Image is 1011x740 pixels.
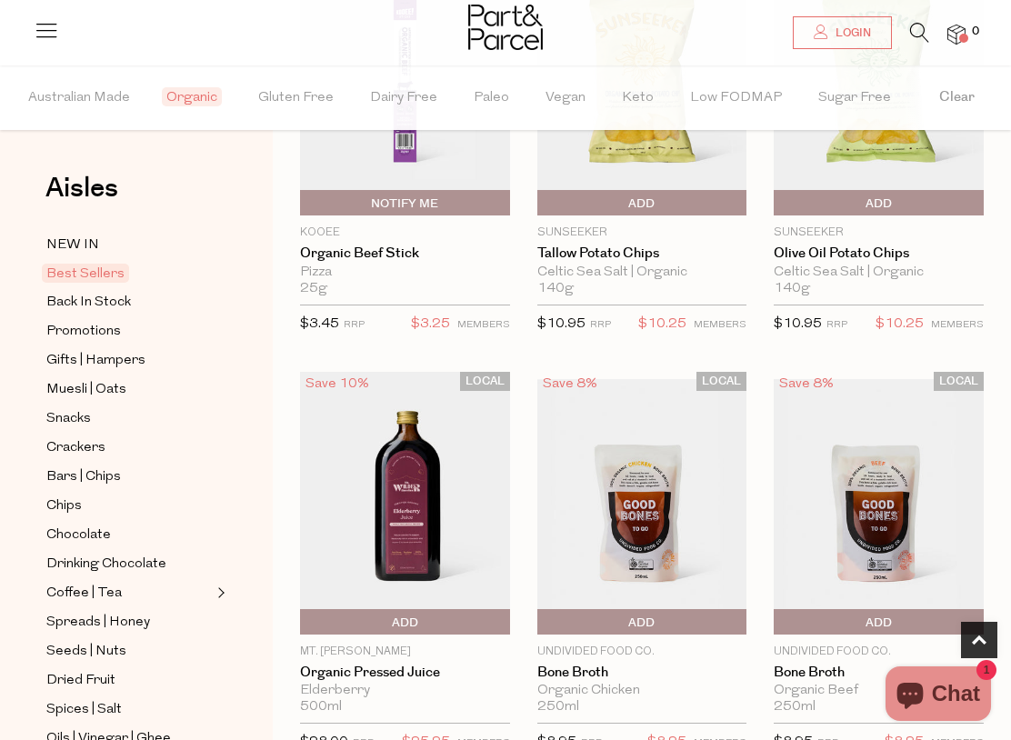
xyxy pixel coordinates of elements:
span: Seeds | Nuts [46,641,126,663]
div: Elderberry [300,683,510,699]
span: 25g [300,281,327,297]
span: LOCAL [460,372,510,391]
span: Dried Fruit [46,670,115,692]
a: Best Sellers [46,263,212,285]
span: $3.25 [411,313,450,336]
a: Crackers [46,436,212,459]
span: Chocolate [46,525,111,546]
span: Coffee | Tea [46,583,122,605]
a: Dried Fruit [46,669,212,692]
a: Gifts | Hampers [46,349,212,372]
a: Organic Beef Stick [300,245,510,262]
span: Aisles [45,168,118,208]
span: 140g [774,281,810,297]
span: $10.25 [876,313,924,336]
p: Mt. [PERSON_NAME] [300,644,510,660]
span: $3.45 [300,317,339,331]
a: 0 [947,25,966,44]
a: Tallow Potato Chips [537,245,747,262]
span: $10.95 [774,317,822,331]
span: Gluten Free [258,66,334,130]
a: Bone Broth [537,665,747,681]
span: Drinking Chocolate [46,554,166,575]
a: Chips [46,495,212,517]
button: Expand/Collapse Coffee | Tea [213,582,225,604]
span: Dairy Free [370,66,437,130]
div: Organic Chicken [537,683,747,699]
img: Organic Pressed Juice [300,372,510,634]
span: Back In Stock [46,292,131,314]
button: Add To Parcel [774,609,984,635]
a: Coffee | Tea [46,582,212,605]
small: MEMBERS [931,320,984,330]
span: Crackers [46,437,105,459]
span: Low FODMAP [690,66,782,130]
span: 500ml [300,699,342,715]
span: Muesli | Oats [46,379,126,401]
span: Vegan [546,66,586,130]
small: MEMBERS [694,320,746,330]
small: RRP [590,320,611,330]
span: Organic [162,87,222,106]
span: 0 [967,24,984,40]
a: Aisles [45,175,118,220]
div: Celtic Sea Salt | Organic [774,265,984,281]
span: Snacks [46,408,91,430]
a: Bars | Chips [46,465,212,488]
a: Promotions [46,320,212,343]
p: Undivided Food Co. [537,644,747,660]
a: Spreads | Honey [46,611,212,634]
span: LOCAL [934,372,984,391]
a: Olive Oil Potato Chips [774,245,984,262]
span: Sugar Free [818,66,891,130]
span: Best Sellers [42,264,129,283]
a: Drinking Chocolate [46,553,212,575]
div: Celtic Sea Salt | Organic [537,265,747,281]
span: Chips [46,495,82,517]
a: Chocolate [46,524,212,546]
button: Notify Me [300,190,510,215]
a: Seeds | Nuts [46,640,212,663]
span: NEW IN [46,235,99,256]
small: RRP [826,320,847,330]
a: Muesli | Oats [46,378,212,401]
img: Part&Parcel [468,5,543,50]
a: Spices | Salt [46,698,212,721]
p: Sunseeker [774,225,984,241]
div: Save 8% [537,372,603,396]
div: Organic Beef [774,683,984,699]
small: MEMBERS [457,320,510,330]
p: KOOEE [300,225,510,241]
span: Keto [622,66,654,130]
span: Gifts | Hampers [46,350,145,372]
a: Organic Pressed Juice [300,665,510,681]
span: Promotions [46,321,121,343]
span: $10.25 [638,313,686,336]
small: RRP [344,320,365,330]
a: Back In Stock [46,291,212,314]
button: Add To Parcel [537,190,747,215]
div: Save 8% [774,372,839,396]
span: Spices | Salt [46,699,122,721]
a: NEW IN [46,234,212,256]
span: LOCAL [696,372,746,391]
button: Add To Parcel [300,609,510,635]
span: $10.95 [537,317,586,331]
span: Australian Made [28,66,130,130]
inbox-online-store-chat: Shopify online store chat [880,666,996,725]
p: Sunseeker [537,225,747,241]
a: Bone Broth [774,665,984,681]
img: Bone Broth [537,379,747,626]
button: Add To Parcel [537,609,747,635]
span: 250ml [537,699,579,715]
span: Login [831,25,871,41]
p: Undivided Food Co. [774,644,984,660]
span: Paleo [474,66,509,130]
button: Add To Parcel [774,190,984,215]
img: Bone Broth [774,379,984,626]
span: 250ml [774,699,816,715]
a: Snacks [46,407,212,430]
div: Pizza [300,265,510,281]
a: Login [793,16,892,49]
div: Save 10% [300,372,375,396]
